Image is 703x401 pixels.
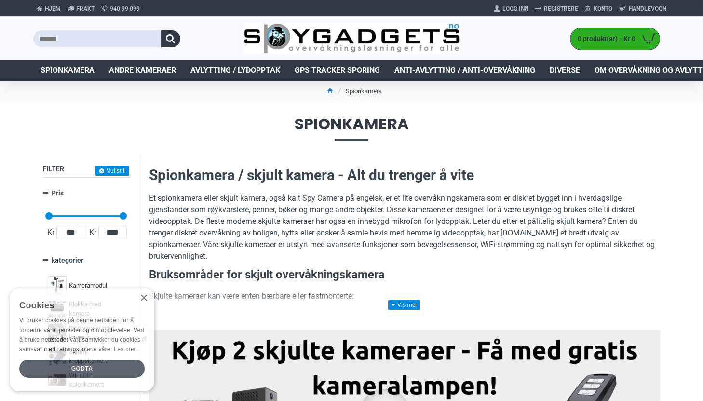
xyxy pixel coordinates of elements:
span: Spionkamera [41,65,95,76]
div: Close [140,295,147,302]
a: Spionkamera [33,60,102,81]
li: Disse kan tas med overalt og brukes til skjult filming i situasjoner der diskresjon er nødvendig ... [168,307,660,330]
a: 0 produkt(er) - Kr 0 [570,28,660,50]
span: Konto [594,4,612,13]
a: Les mer, opens a new window [114,346,135,353]
img: Kameramodul [48,276,67,295]
span: 940 99 099 [110,4,140,13]
span: Kameramodul [69,281,107,290]
a: Diverse [542,60,587,81]
span: Filter [43,165,64,173]
span: Registrere [544,4,578,13]
span: Logg Inn [502,4,528,13]
span: Andre kameraer [109,65,176,76]
a: kategorier [43,252,129,269]
h3: Bruksområder for skjult overvåkningskamera [149,267,660,283]
strong: Bærbare spionkameraer: [168,308,256,317]
a: Konto [581,1,616,16]
span: 0 produkt(er) - Kr 0 [570,34,638,44]
img: SpyGadgets.no [243,23,460,55]
a: Pris [43,185,129,202]
a: Andre kameraer [102,60,183,81]
p: Et spionkamera eller skjult kamera, også kalt Spy Camera på engelsk, er et lite overvåkningskamer... [149,193,660,262]
div: Godta [19,360,145,378]
span: Kr [87,227,98,238]
span: Vi bruker cookies på denne nettsiden for å forbedre våre tjenester og din opplevelse. Ved å bruke... [19,317,144,352]
span: GPS Tracker Sporing [295,65,380,76]
button: Nullstill [95,166,129,176]
a: Registrere [532,1,581,16]
a: GPS Tracker Sporing [287,60,387,81]
span: Spionkamera [33,116,670,141]
a: Anti-avlytting / Anti-overvåkning [387,60,542,81]
span: Diverse [550,65,580,76]
a: Handlevogn [616,1,670,16]
span: Frakt [76,4,95,13]
span: Kr [45,227,56,238]
span: Handlevogn [629,4,666,13]
span: Anti-avlytting / Anti-overvåkning [394,65,535,76]
a: Avlytting / Lydopptak [183,60,287,81]
h2: Spionkamera / skjult kamera - Alt du trenger å vite [149,165,660,185]
a: Logg Inn [490,1,532,16]
p: Skjulte kameraer kan være enten bærbare eller fastmonterte: [149,290,660,302]
span: Hjem [45,4,61,13]
span: Avlytting / Lydopptak [190,65,280,76]
div: Cookies [19,295,138,316]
